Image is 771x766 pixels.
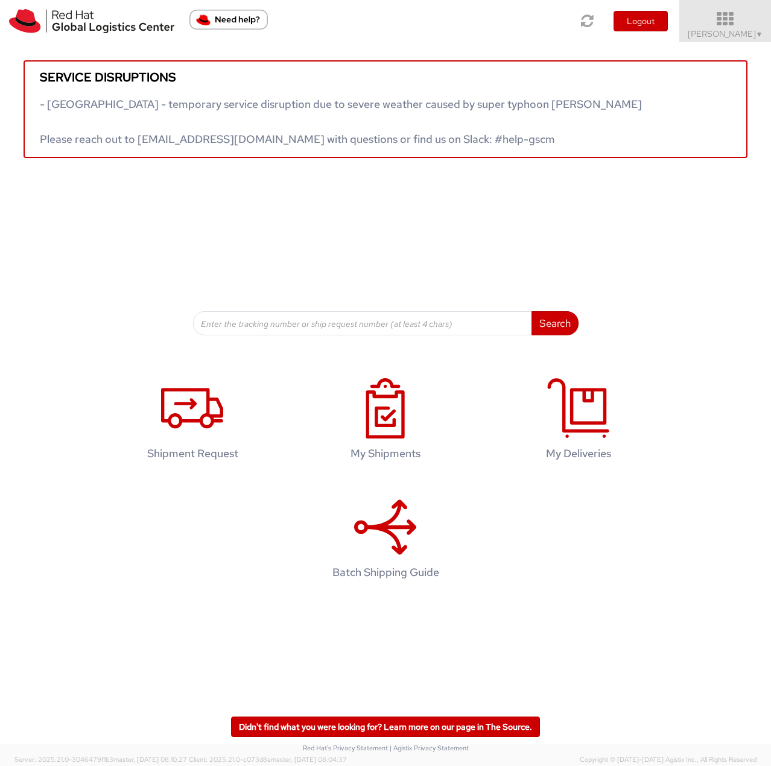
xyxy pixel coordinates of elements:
button: Need help? [189,10,268,30]
span: - [GEOGRAPHIC_DATA] - temporary service disruption due to severe weather caused by super typhoon ... [40,97,642,146]
a: Red Hat's Privacy Statement [303,744,388,752]
span: master, [DATE] 08:10:27 [113,755,187,764]
h5: Service disruptions [40,71,731,84]
span: [PERSON_NAME] [688,28,763,39]
button: Search [531,311,579,335]
a: My Shipments [295,366,476,478]
span: ▼ [756,30,763,39]
h4: Batch Shipping Guide [308,566,463,578]
a: | Agistix Privacy Statement [390,744,469,752]
a: Service disruptions - [GEOGRAPHIC_DATA] - temporary service disruption due to severe weather caus... [24,60,747,158]
span: Server: 2025.21.0-3046479f1b3 [14,755,187,764]
h4: My Deliveries [501,448,656,460]
span: Copyright © [DATE]-[DATE] Agistix Inc., All Rights Reserved [580,755,757,765]
a: Batch Shipping Guide [295,484,476,597]
h4: Shipment Request [115,448,270,460]
img: rh-logistics-00dfa346123c4ec078e1.svg [9,9,174,33]
input: Enter the tracking number or ship request number (at least 4 chars) [193,311,532,335]
a: Shipment Request [102,366,283,478]
a: My Deliveries [488,366,669,478]
span: master, [DATE] 08:04:37 [271,755,347,764]
h4: My Shipments [308,448,463,460]
span: Client: 2025.21.0-c073d8a [189,755,347,764]
a: Didn't find what you were looking for? Learn more on our page in The Source. [231,717,540,737]
button: Logout [614,11,668,31]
